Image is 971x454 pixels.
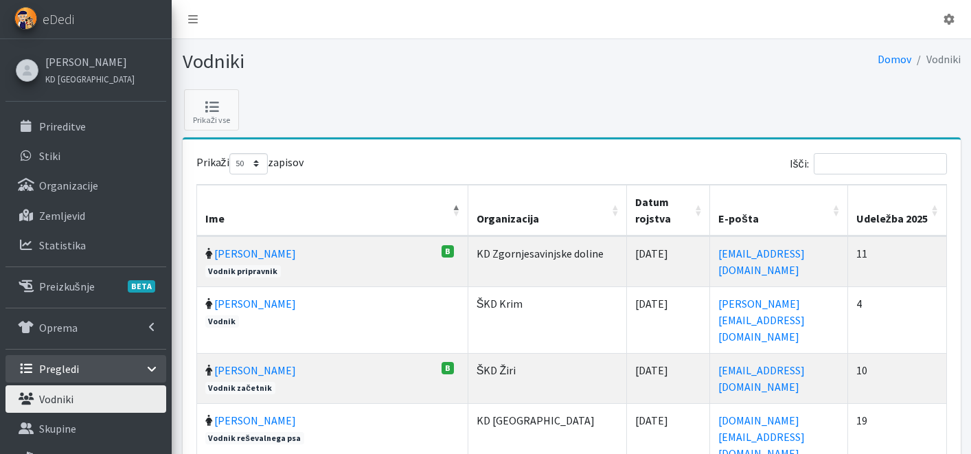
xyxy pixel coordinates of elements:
span: B [442,362,454,374]
a: Organizacije [5,172,166,199]
a: Skupine [5,415,166,442]
th: Ime: vključite za padajoči sort [197,185,468,236]
td: [DATE] [627,236,710,286]
td: 11 [848,236,947,286]
img: eDedi [14,7,37,30]
a: Vodniki [5,385,166,413]
span: Vodnik začetnik [205,382,275,394]
label: Išči: [790,153,947,174]
p: Vodniki [39,392,73,406]
a: KD [GEOGRAPHIC_DATA] [45,70,135,87]
td: 4 [848,286,947,353]
a: Statistika [5,231,166,259]
th: Udeležba 2025: vključite za naraščujoči sort [848,185,947,236]
span: BETA [128,280,155,293]
select: Prikažizapisov [229,153,268,174]
a: Domov [878,52,911,66]
td: 10 [848,353,947,403]
a: PreizkušnjeBETA [5,273,166,300]
td: ŠKD Žiri [468,353,627,403]
input: Išči: [814,153,947,174]
th: Datum rojstva: vključite za naraščujoči sort [627,185,710,236]
span: Vodnik pripravnik [205,265,282,277]
th: E-pošta: vključite za naraščujoči sort [710,185,848,236]
a: Prikaži vse [184,89,239,130]
a: [PERSON_NAME] [45,54,135,70]
p: Oprema [39,321,78,334]
span: Vodnik reševalnega psa [205,432,304,444]
p: Pregledi [39,362,79,376]
a: Pregledi [5,355,166,383]
p: Zemljevid [39,209,85,223]
p: Statistika [39,238,86,252]
p: Preizkušnje [39,280,95,293]
td: KD Zgornjesavinjske doline [468,236,627,286]
td: ŠKD Krim [468,286,627,353]
a: [PERSON_NAME][EMAIL_ADDRESS][DOMAIN_NAME] [718,297,805,343]
a: [PERSON_NAME] [214,297,296,310]
small: KD [GEOGRAPHIC_DATA] [45,73,135,84]
a: Prireditve [5,113,166,140]
a: Zemljevid [5,202,166,229]
label: Prikaži zapisov [196,153,304,174]
a: Stiki [5,142,166,170]
span: Vodnik [205,315,240,328]
a: [PERSON_NAME] [214,363,296,377]
h1: Vodniki [183,49,567,73]
a: [PERSON_NAME] [214,413,296,427]
p: Stiki [39,149,60,163]
p: Skupine [39,422,76,435]
td: [DATE] [627,286,710,353]
a: [EMAIL_ADDRESS][DOMAIN_NAME] [718,247,805,277]
p: Prireditve [39,120,86,133]
th: Organizacija: vključite za naraščujoči sort [468,185,627,236]
td: [DATE] [627,353,710,403]
a: [EMAIL_ADDRESS][DOMAIN_NAME] [718,363,805,394]
span: B [442,245,454,258]
p: Organizacije [39,179,98,192]
a: Oprema [5,314,166,341]
span: eDedi [43,9,74,30]
li: Vodniki [911,49,961,69]
a: [PERSON_NAME] [214,247,296,260]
